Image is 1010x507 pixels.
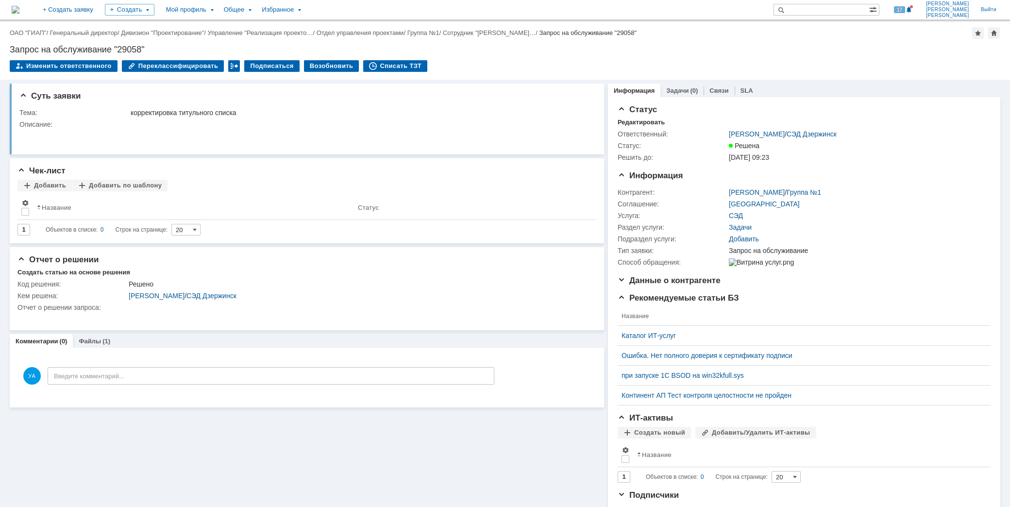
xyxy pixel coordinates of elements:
span: [DATE] 09:23 [729,153,769,161]
span: Суть заявки [19,91,81,101]
i: Строк на странице: [646,471,768,483]
div: Код решения: [17,280,127,288]
a: Группа №1 [787,188,821,196]
a: Управление "Реализация проекто… [208,29,313,36]
div: / [121,29,207,36]
span: [PERSON_NAME] [926,7,969,13]
th: Статус [354,195,589,220]
a: СЭД Дзержинск [787,130,837,138]
div: Способ обращения: [618,258,727,266]
div: Описание: [19,120,590,128]
a: при запуске 1С BSOD на win32kfull.sys [622,372,979,379]
span: Рекомендуемые статьи БЗ [618,293,739,303]
a: Сотрудник "[PERSON_NAME]… [443,29,536,36]
a: СЭД [729,212,743,220]
span: Настройки [622,446,629,454]
img: logo [12,6,19,14]
div: / [443,29,539,36]
div: Решить до: [618,153,727,161]
div: Создать [105,4,154,16]
div: / [50,29,121,36]
a: Ошибка. Нет полного доверия к сертификату подписи [622,352,979,359]
th: Название [633,442,983,467]
span: Статус [618,105,657,114]
a: ОАО "ГИАП" [10,29,46,36]
th: Название [618,307,983,326]
div: Название [642,451,672,458]
i: Строк на странице: [46,224,168,236]
div: Редактировать [618,118,665,126]
a: Информация [614,87,655,94]
a: Задачи [666,87,689,94]
a: СЭД Дзержинск [186,292,236,300]
a: Файлы [79,338,101,345]
div: Создать статью на основе решения [17,269,130,276]
span: Данные о контрагенте [618,276,721,285]
div: Решено [129,280,589,288]
span: [PERSON_NAME] [926,13,969,18]
div: Услуга: [618,212,727,220]
span: Объектов в списке: [46,226,98,233]
div: / [729,130,837,138]
a: Связи [709,87,728,94]
a: Дивизион "Проектирование" [121,29,204,36]
span: Объектов в списке: [646,473,698,480]
span: Информация [618,171,683,180]
span: Расширенный поиск [869,4,879,14]
th: Название [33,195,354,220]
a: Континент АП Тест контроля целостности не пройден [622,391,979,399]
div: / [729,188,821,196]
div: Запрос на обслуживание "29058" [10,45,1000,54]
div: / [10,29,50,36]
div: (1) [102,338,110,345]
a: Генеральный директор [50,29,118,36]
div: (0) [690,87,698,94]
div: Сделать домашней страницей [988,27,1000,39]
div: Название [42,204,71,211]
span: [PERSON_NAME] [926,1,969,7]
div: Кем решена: [17,292,127,300]
div: Добавить в избранное [972,27,984,39]
span: Настройки [21,199,29,207]
div: Соглашение: [618,200,727,208]
div: Статус [358,204,379,211]
span: Подписчики [618,490,679,500]
img: Витрина услуг.png [729,258,794,266]
div: / [317,29,407,36]
a: Комментарии [16,338,58,345]
div: / [129,292,589,300]
a: [GEOGRAPHIC_DATA] [729,200,800,208]
span: ИТ-активы [618,413,673,422]
span: Чек-лист [17,166,66,175]
a: [PERSON_NAME] [129,292,185,300]
div: (0) [60,338,67,345]
div: Ответственный: [618,130,727,138]
div: Подраздел услуги: [618,235,727,243]
a: Каталог ИТ-услуг [622,332,979,339]
div: / [208,29,317,36]
span: Отчет о решении [17,255,99,264]
div: Раздел услуги: [618,223,727,231]
span: 17 [894,6,905,13]
a: Добавить [729,235,759,243]
div: Запрос на обслуживание [729,247,985,254]
a: [PERSON_NAME] [729,188,785,196]
div: 0 [701,471,704,483]
div: Тип заявки: [618,247,727,254]
span: УА [23,367,41,385]
a: SLA [741,87,753,94]
div: 0 [101,224,104,236]
div: Работа с массовостью [228,60,240,72]
a: Группа №1 [407,29,439,36]
div: / [407,29,443,36]
div: корректировка титульного списка [131,109,589,117]
a: [PERSON_NAME] [729,130,785,138]
div: Статус: [618,142,727,150]
div: Тема: [19,109,129,117]
a: Задачи [729,223,752,231]
div: Запрос на обслуживание "29058" [539,29,637,36]
div: Контрагент: [618,188,727,196]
